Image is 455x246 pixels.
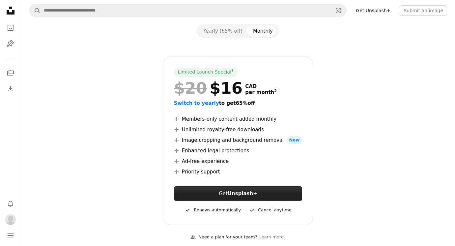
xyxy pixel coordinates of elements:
[4,82,17,95] a: Download History
[273,89,278,95] a: 2
[230,69,235,76] a: 1
[174,168,302,176] li: Priority support
[174,147,302,155] li: Enhanced legal protections
[174,100,219,106] span: Switch to yearly
[274,89,277,93] sup: 2
[400,5,447,16] button: Submit an image
[4,37,17,50] a: Illustrations
[174,186,302,201] a: GetUnsplash+
[4,213,17,226] button: Profile
[228,191,257,197] strong: Unsplash+
[174,68,238,77] div: Limited Launch Special
[174,99,255,107] button: Switch to yearlyto get65%off
[174,79,242,97] div: $16
[249,206,291,214] div: Cancel anytime
[257,232,286,243] a: Learn more
[245,89,277,95] span: per month
[352,5,394,16] a: Get Unsplash+
[4,229,17,242] button: Menu
[185,206,241,214] div: Renews automatically
[190,234,257,241] div: Need a plan for your team?
[174,79,207,97] span: $20
[231,69,234,73] sup: 1
[174,126,302,134] li: Unlimited royalty-free downloads
[174,157,302,165] li: Ad-free experience
[330,4,346,17] button: Visual search
[174,136,302,144] li: Image cropping and background removal
[174,115,302,123] li: Members-only content added monthly
[4,4,17,18] a: Home — Unsplash
[198,25,248,37] button: Yearly (65% off)
[4,21,17,34] a: Photos
[248,25,278,37] button: Monthly
[5,214,16,225] img: Avatar of user Brooklyn Roberts
[29,4,41,17] button: Search Unsplash
[29,4,347,17] form: Find visuals sitewide
[245,83,277,89] span: CAD
[286,136,302,144] span: New
[4,66,17,79] a: Collections
[4,197,17,210] button: Notifications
